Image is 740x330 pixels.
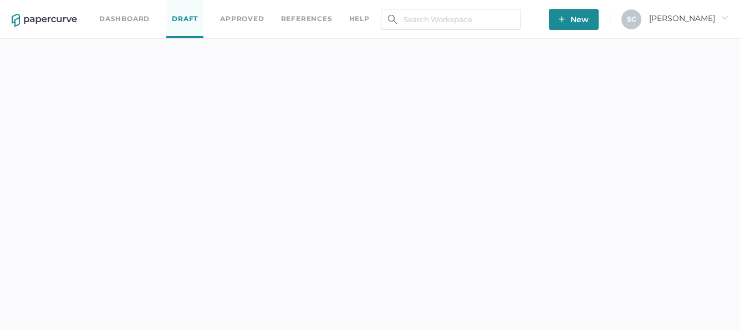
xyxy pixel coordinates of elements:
[381,9,521,30] input: Search Workspace
[721,14,728,22] i: arrow_right
[12,14,77,27] img: papercurve-logo-colour.7244d18c.svg
[99,13,150,25] a: Dashboard
[220,13,264,25] a: Approved
[549,9,599,30] button: New
[559,16,565,22] img: plus-white.e19ec114.svg
[627,15,636,23] span: S C
[388,15,397,24] img: search.bf03fe8b.svg
[649,13,728,23] span: [PERSON_NAME]
[281,13,333,25] a: References
[349,13,370,25] div: help
[559,9,589,30] span: New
